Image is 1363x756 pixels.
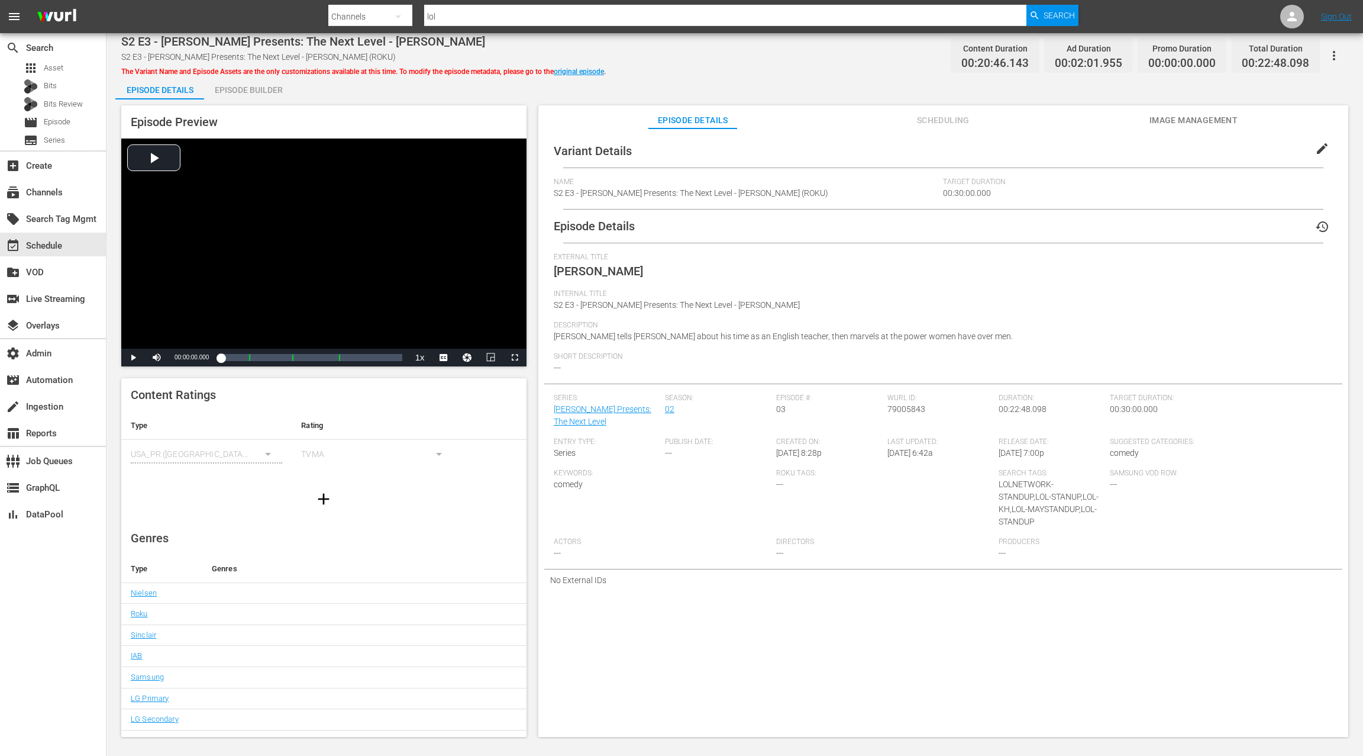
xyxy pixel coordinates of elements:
button: Episode Builder [204,76,293,99]
div: Promo Duration [1148,40,1216,57]
table: simple table [121,411,527,477]
span: edit [1315,141,1329,156]
span: Publish Date: [665,437,770,447]
span: 00:22:48.098 [999,404,1047,414]
a: IAB [131,651,142,660]
span: Variant Details [554,144,632,158]
span: Ingestion [6,400,20,414]
span: Job Queues [6,454,20,468]
span: Series [24,133,38,147]
div: Video Player [121,139,527,366]
span: Release Date: [999,437,1104,447]
th: Type [121,555,202,583]
span: Episode [24,115,38,130]
span: The Variant Name and Episode Assets are the only customizations available at this time. To modify... [121,67,606,76]
div: Bits Review [24,97,38,111]
span: S2 E3 - [PERSON_NAME] Presents: The Next Level - [PERSON_NAME] [554,300,800,310]
span: Automation [6,373,20,387]
a: Sinclair [131,630,156,639]
th: Rating [292,411,462,440]
span: Channels [6,185,20,200]
span: Name [554,178,938,187]
span: VOD [6,265,20,279]
span: 79005843 [887,404,925,414]
span: Series [44,134,65,146]
span: menu [7,9,21,24]
span: Directors [776,538,993,547]
span: External Title [554,253,1327,262]
span: Description [554,321,1327,330]
span: --- [554,548,561,558]
span: 03 [776,404,786,414]
span: Scheduling [899,113,987,128]
span: DataPool [6,507,20,522]
span: S2 E3 - [PERSON_NAME] Presents: The Next Level - [PERSON_NAME] (ROKU) [554,188,828,198]
span: Producers [999,538,1215,547]
span: Schedule [6,239,20,253]
span: S2 E3 - [PERSON_NAME] Presents: The Next Level - [PERSON_NAME] (ROKU) [121,52,396,62]
span: Suggested Categories: [1110,437,1326,447]
div: TVMA [301,437,453,471]
span: Series: [554,394,659,403]
span: Created On: [776,437,881,447]
button: Search [1026,5,1078,26]
span: Target Duration: [1110,394,1326,403]
div: Bits [24,79,38,94]
a: Sign Out [1321,12,1352,21]
span: S2 E3 - [PERSON_NAME] Presents: The Next Level - [PERSON_NAME] [121,34,485,49]
a: LG Secondary [131,715,179,723]
span: Wurl ID: [887,394,993,403]
th: Genres [202,555,483,583]
button: Episode Details [115,76,204,99]
a: [PERSON_NAME] Presents: The Next Level [554,404,651,426]
span: Short Description [554,352,1327,362]
span: Genres [131,531,169,545]
span: 00:30:00.000 [943,188,991,198]
span: --- [665,448,672,458]
button: Fullscreen [503,349,527,366]
span: Live Streaming [6,292,20,306]
button: Playback Rate [408,349,432,366]
span: [DATE] 6:42a [887,448,933,458]
span: Keywords: [554,469,770,478]
a: LG Primary [131,694,169,703]
span: LOLNETWORK-STANDUP,LOL-STANUP,LOL-KH,LOL-MAYSTANDUP,LOL-STANDUP [999,480,1099,526]
span: Last Updated: [887,437,993,447]
span: 00:20:46.143 [961,57,1029,70]
span: 00:30:00.000 [1110,404,1158,414]
button: Jump To Time [456,349,479,366]
span: Episode Details [648,113,737,128]
span: Bits [44,80,57,92]
span: GraphQL [6,481,20,495]
span: Asset [44,62,63,74]
span: comedy [554,480,583,489]
button: Picture-in-Picture [479,349,503,366]
button: Captions [432,349,456,366]
span: Internal Title [554,289,1327,299]
th: Type [121,411,292,440]
span: 00:02:01.955 [1055,57,1122,70]
span: Roku Tags: [776,469,993,478]
span: Actors [554,538,770,547]
span: --- [554,363,561,372]
div: Episode Builder [204,76,293,104]
span: [DATE] 7:00p [999,448,1044,458]
span: --- [776,548,783,558]
span: Series [554,448,576,458]
button: Play [121,349,145,366]
span: 00:00:00.000 [1148,57,1216,70]
div: USA_PR ([GEOGRAPHIC_DATA] ([GEOGRAPHIC_DATA])) [131,437,282,471]
span: --- [776,480,783,489]
span: Overlays [6,319,20,333]
span: Asset [24,61,38,75]
button: Mute [145,349,169,366]
span: --- [999,548,1006,558]
span: Episode Preview [131,115,218,129]
span: Image Management [1149,113,1238,128]
a: original episode [554,67,604,76]
span: Search [1044,5,1075,26]
span: Samsung VOD Row: [1110,469,1215,478]
button: history [1308,213,1336,241]
div: Episode Details [115,76,204,104]
span: Create [6,159,20,173]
